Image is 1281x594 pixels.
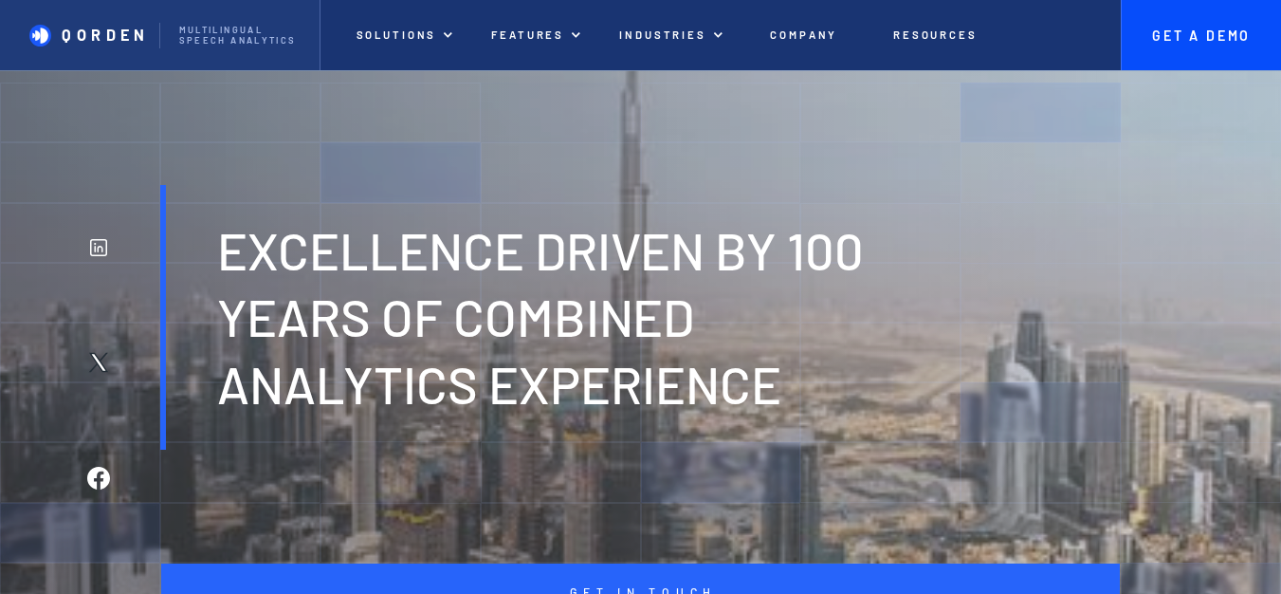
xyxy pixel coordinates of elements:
[357,28,437,42] p: Solutions
[1144,28,1258,44] p: Get A Demo
[87,236,110,259] img: Linkedin
[179,25,301,46] p: Multilingual Speech analytics
[893,28,978,42] p: Resources
[87,351,110,374] img: Twitter
[770,28,837,42] p: Company
[87,467,110,490] img: Facebook
[217,217,955,418] h1: Excellence driven by 100 years of combined analytics experience
[62,26,149,44] p: QORDEN
[619,28,705,42] p: Industries
[491,28,564,42] p: features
